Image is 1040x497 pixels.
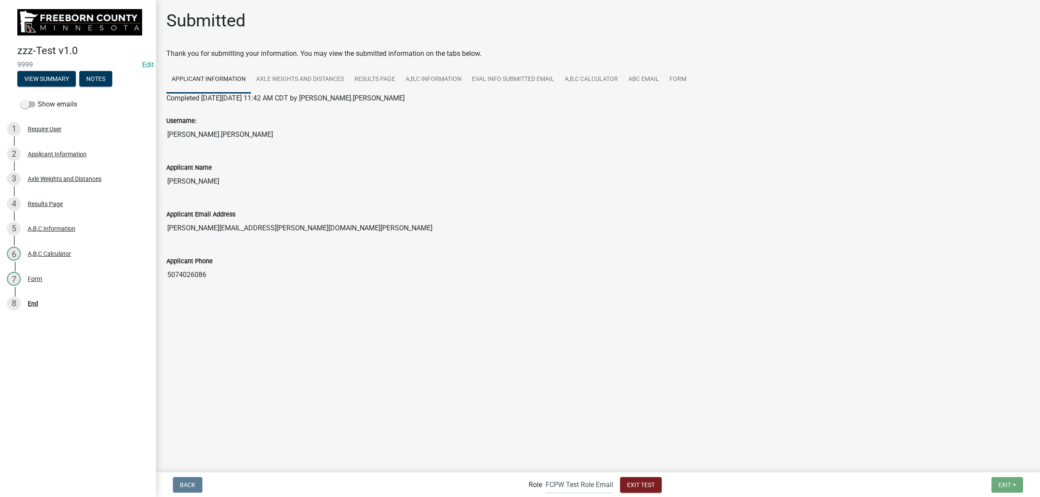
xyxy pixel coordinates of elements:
[28,300,38,307] div: End
[559,66,623,94] a: A,B,C Calculator
[28,276,42,282] div: Form
[166,94,405,102] span: Completed [DATE][DATE] 11:42 AM CDT by [PERSON_NAME].[PERSON_NAME]
[17,61,139,69] span: 9999
[7,222,21,236] div: 5
[627,481,655,488] span: Exit Test
[166,258,213,265] label: Applicant Phone
[251,66,349,94] a: Axle Weights and Distances
[7,122,21,136] div: 1
[180,481,195,488] span: Back
[28,226,75,232] div: A,B,C Information
[17,71,76,87] button: View Summary
[7,172,21,186] div: 3
[400,66,467,94] a: A,B,C Information
[142,61,154,69] wm-modal-confirm: Edit Application Number
[28,251,71,257] div: A,B,C Calculator
[21,99,77,110] label: Show emails
[17,76,76,83] wm-modal-confirm: Summary
[7,272,21,286] div: 7
[28,201,63,207] div: Results Page
[79,71,112,87] button: Notes
[998,481,1011,488] span: Exit
[79,76,112,83] wm-modal-confirm: Notes
[7,197,21,211] div: 4
[7,247,21,261] div: 6
[166,48,1030,59] div: Thank you for submitting your information. You may view the submitted information on the tabs below.
[7,147,21,161] div: 2
[529,481,542,488] label: Role
[7,297,21,310] div: 8
[28,126,62,132] div: Require User
[142,61,154,69] a: Edit
[166,165,212,171] label: Applicant Name
[166,118,196,124] label: Username:
[664,66,692,94] a: Form
[28,151,87,157] div: Applicant Information
[623,66,664,94] a: ABC Email
[28,176,101,182] div: Axle Weights and Distances
[467,66,559,94] a: Eval Info Submitted Email
[166,66,251,94] a: Applicant Information
[17,9,142,35] img: Freeborn County, Minnesota
[166,10,246,31] h1: Submitted
[173,477,202,493] button: Back
[991,477,1023,493] button: Exit
[17,45,149,57] h4: zzz-Test v1.0
[620,477,662,493] button: Exit Test
[349,66,400,94] a: Results Page
[166,212,235,218] label: Applicant Email Address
